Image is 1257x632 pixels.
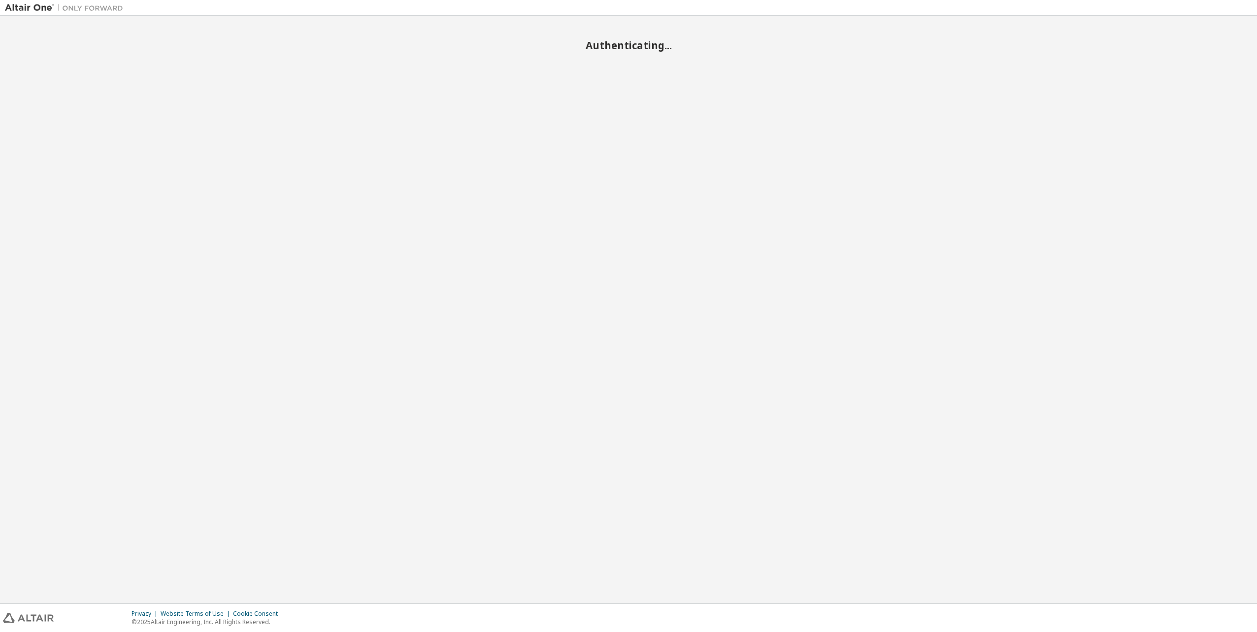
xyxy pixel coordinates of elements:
h2: Authenticating... [5,39,1252,52]
div: Website Terms of Use [161,610,233,618]
img: altair_logo.svg [3,613,54,623]
div: Privacy [132,610,161,618]
p: © 2025 Altair Engineering, Inc. All Rights Reserved. [132,618,284,626]
div: Cookie Consent [233,610,284,618]
img: Altair One [5,3,128,13]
